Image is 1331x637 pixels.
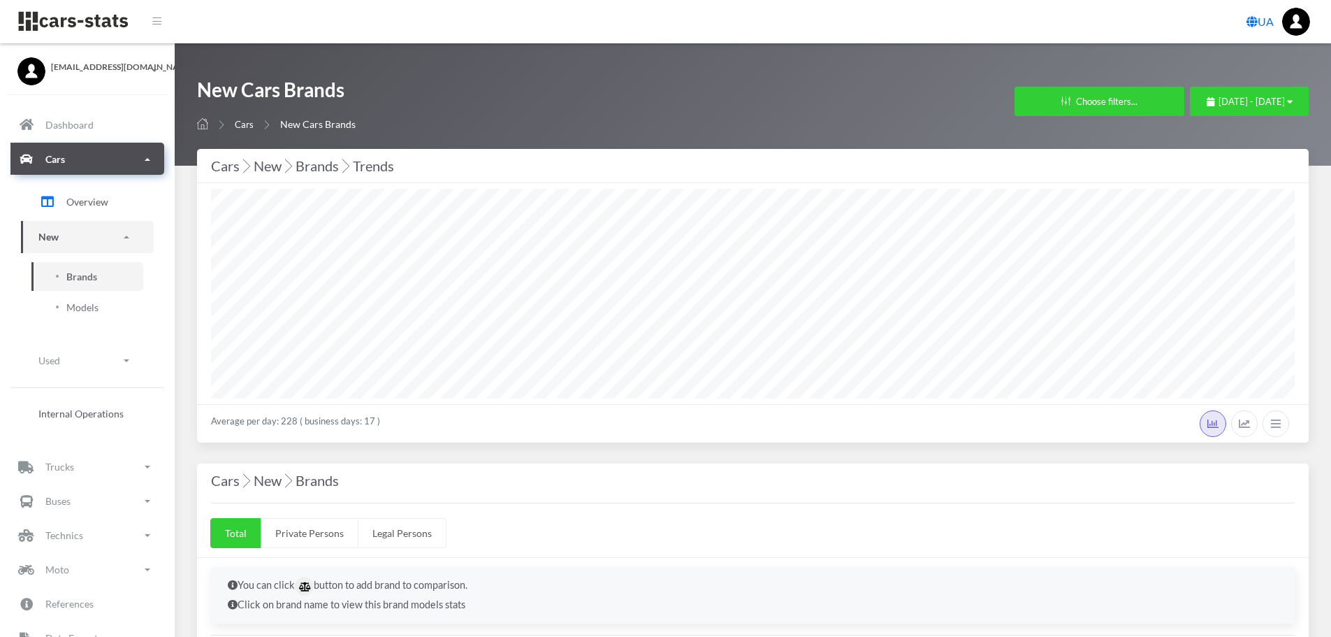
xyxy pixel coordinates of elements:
[10,451,164,483] a: Trucks
[38,406,124,421] span: Internal Operations
[45,459,74,476] p: Trucks
[1219,96,1285,107] span: [DATE] - [DATE]
[10,588,164,620] a: References
[21,345,154,376] a: Used
[31,293,143,322] a: Models
[38,229,59,246] p: New
[210,518,261,548] a: Total
[211,567,1295,624] div: You can click button to add brand to comparison. Click on brand name to view this brand models stats
[45,596,94,613] p: References
[1282,8,1310,36] img: ...
[1190,87,1309,116] button: [DATE] - [DATE]
[235,119,254,130] a: Cars
[66,194,108,209] span: Overview
[51,61,157,73] span: [EMAIL_ADDRESS][DOMAIN_NAME]
[17,10,129,32] img: navbar brand
[66,300,99,315] span: Models
[66,269,97,284] span: Brands
[45,116,94,134] p: Dashboard
[10,554,164,586] a: Moto
[280,118,356,130] span: New Cars Brands
[10,109,164,141] a: Dashboard
[358,518,446,548] a: Legal Persons
[45,493,71,510] p: Buses
[10,520,164,552] a: Technics
[45,527,83,545] p: Technics
[45,150,65,168] p: Cars
[211,469,1295,492] h4: Cars New Brands
[197,77,356,110] h1: New Cars Brands
[197,404,1309,443] div: Average per day: 228 ( business days: 17 )
[211,155,1295,177] div: Cars New Brands Trends
[10,143,164,176] a: Cars
[17,57,157,73] a: [EMAIL_ADDRESS][DOMAIN_NAME]
[21,222,154,253] a: New
[45,561,69,579] p: Moto
[1241,8,1279,36] a: UA
[261,518,358,548] a: Private Persons
[31,262,143,291] a: Brands
[38,352,60,369] p: Used
[1014,87,1184,116] button: Choose filters...
[21,185,154,220] a: Overview
[21,399,154,428] a: Internal Operations
[10,485,164,517] a: Buses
